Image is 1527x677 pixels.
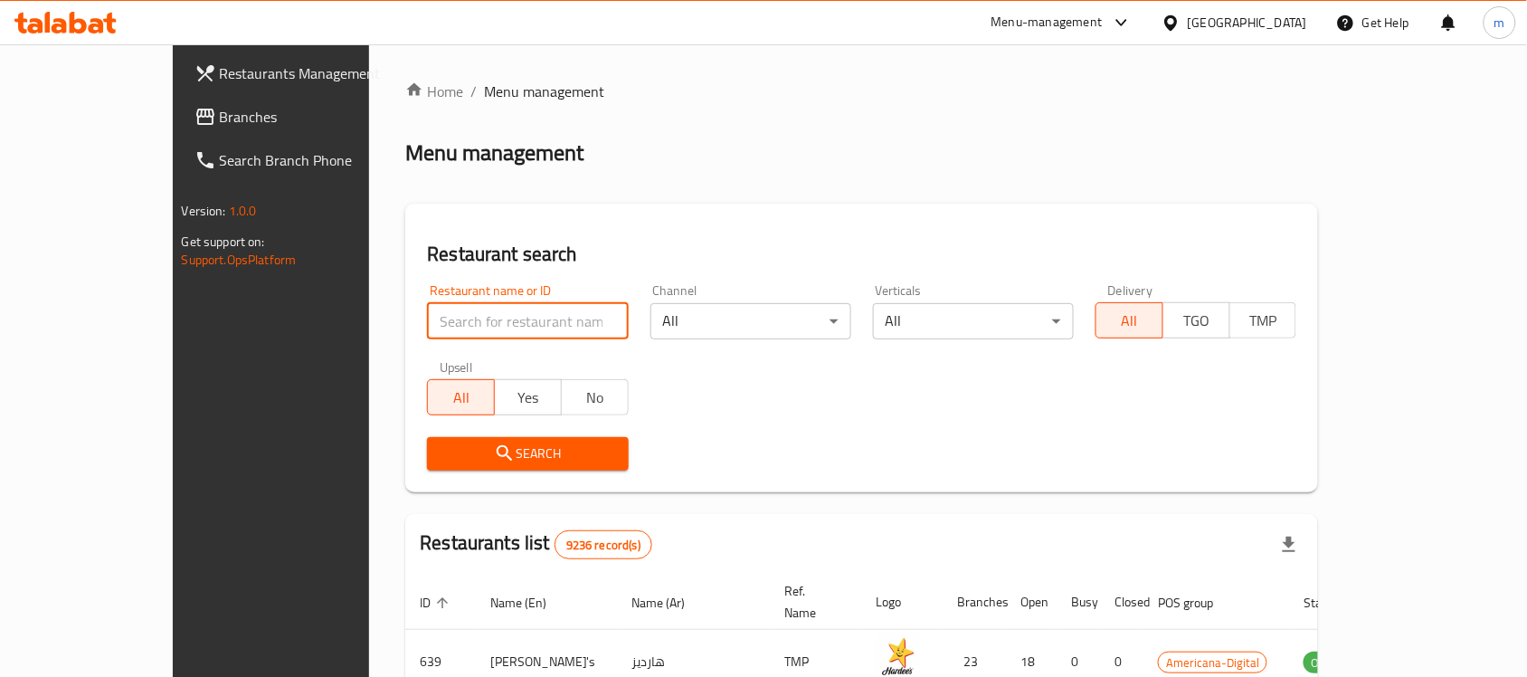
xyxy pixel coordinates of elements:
a: Branches [180,95,428,138]
span: Restaurants Management [220,62,413,84]
div: All [650,303,851,339]
button: All [1095,302,1163,338]
th: Logo [861,575,943,630]
button: TGO [1162,302,1230,338]
span: Americana-Digital [1159,653,1266,673]
div: Export file [1267,523,1311,567]
span: Ref. Name [784,580,839,624]
span: 9236 record(s) [555,537,651,554]
span: Yes [502,385,555,411]
span: Status [1304,592,1362,614]
th: Branches [943,575,1006,630]
h2: Menu management [405,138,583,167]
th: Busy [1057,575,1100,630]
span: ID [420,592,454,614]
div: [GEOGRAPHIC_DATA] [1188,13,1307,33]
button: Search [427,437,628,471]
span: Name (En) [490,592,570,614]
span: 1.0.0 [229,199,257,223]
a: Restaurants Management [180,52,428,95]
div: Total records count [555,530,652,559]
span: Get support on: [182,230,265,253]
span: Menu management [484,81,604,102]
button: Yes [494,379,562,415]
label: Upsell [440,361,473,374]
nav: breadcrumb [405,81,1318,102]
span: All [1104,308,1156,334]
button: TMP [1229,302,1297,338]
a: Support.OpsPlatform [182,248,297,272]
h2: Restaurants list [420,529,652,559]
span: Search Branch Phone [220,149,413,171]
button: All [427,379,495,415]
span: Version: [182,199,226,223]
div: All [873,303,1074,339]
span: POS group [1158,592,1237,614]
div: Menu-management [991,12,1103,33]
span: OPEN [1304,653,1348,673]
a: Search Branch Phone [180,138,428,182]
button: No [561,379,629,415]
span: Branches [220,106,413,128]
input: Search for restaurant name or ID.. [427,303,628,339]
h2: Restaurant search [427,241,1296,268]
span: All [435,385,488,411]
span: No [569,385,621,411]
span: Search [441,443,613,465]
span: TGO [1171,308,1223,334]
span: Name (Ar) [631,592,708,614]
li: / [470,81,477,102]
a: Home [405,81,463,102]
span: TMP [1238,308,1290,334]
th: Closed [1100,575,1143,630]
th: Open [1006,575,1057,630]
label: Delivery [1108,284,1153,297]
span: m [1494,13,1505,33]
div: OPEN [1304,652,1348,673]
